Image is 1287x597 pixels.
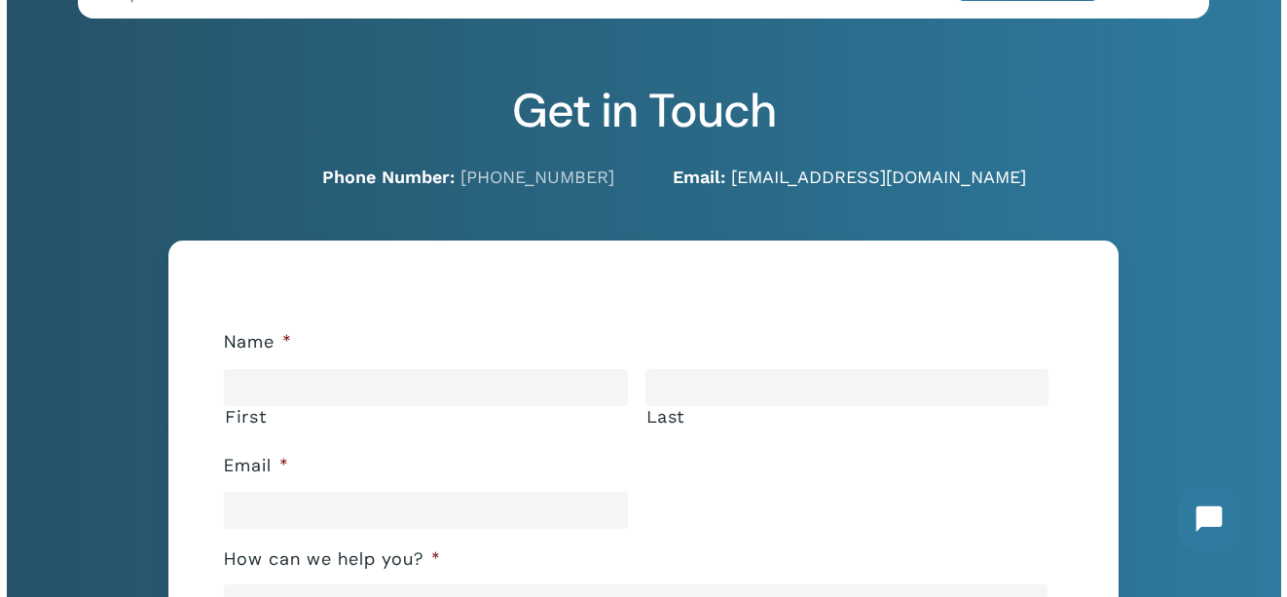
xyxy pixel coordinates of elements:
[225,407,627,427] label: First
[731,167,1026,187] a: [EMAIL_ADDRESS][DOMAIN_NAME]
[224,548,441,571] label: How can we help you?
[322,167,455,187] strong: Phone Number:
[460,167,614,187] a: [PHONE_NUMBER]
[78,83,1209,139] h2: Get in Touch
[646,407,1048,427] label: Last
[673,167,725,187] strong: Email:
[224,455,289,477] label: Email
[1158,468,1260,570] iframe: Chatbot
[224,331,292,354] label: Name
